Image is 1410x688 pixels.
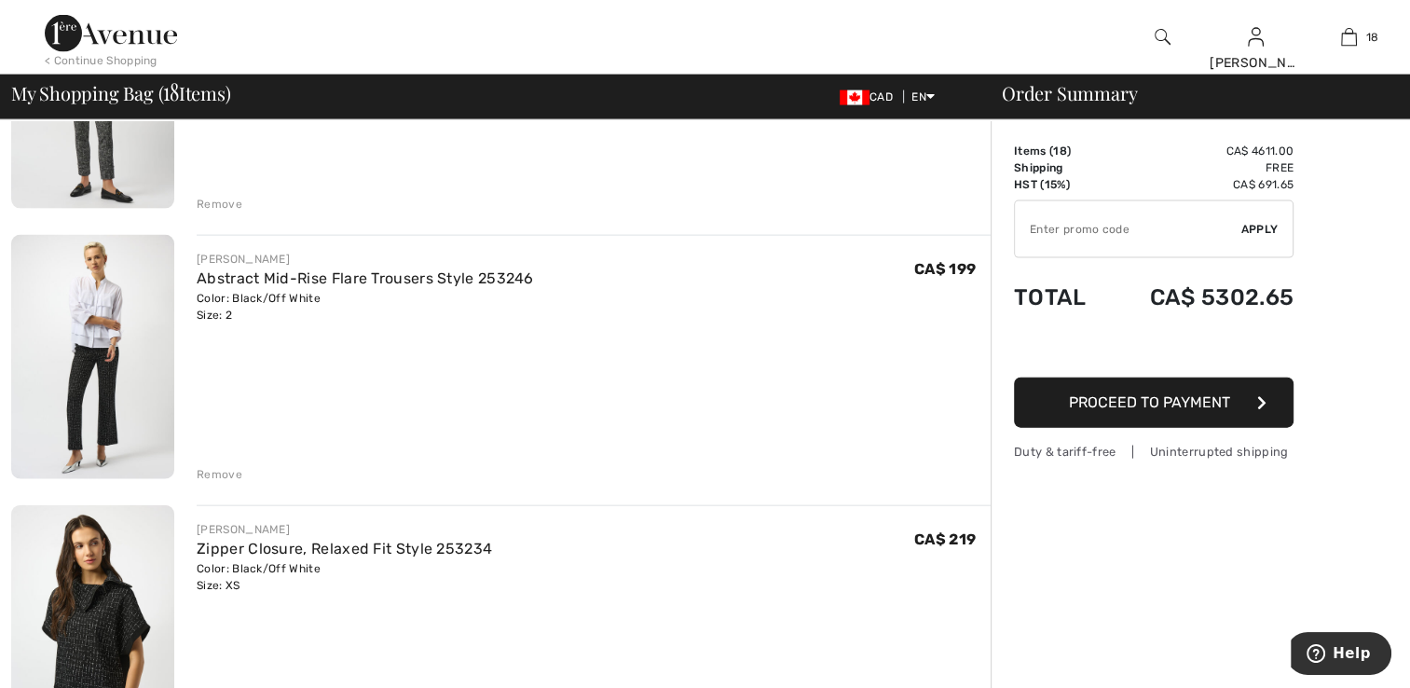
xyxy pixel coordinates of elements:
td: HST (15%) [1014,176,1107,193]
span: 18 [1366,29,1379,46]
td: Shipping [1014,159,1107,176]
img: Abstract Mid-Rise Flare Trousers Style 253246 [11,235,174,479]
div: [PERSON_NAME] [1210,53,1301,73]
span: 18 [1053,144,1067,158]
span: CAD [840,90,900,103]
div: [PERSON_NAME] [197,521,492,538]
button: Proceed to Payment [1014,378,1294,428]
iframe: PayPal-paypal [1014,329,1294,371]
span: CA$ 219 [914,530,976,548]
img: 1ère Avenue [45,15,177,52]
td: CA$ 4611.00 [1107,143,1294,159]
div: [PERSON_NAME] [197,251,534,268]
div: Color: Black/Off White Size: 2 [197,290,534,323]
a: Abstract Mid-Rise Flare Trousers Style 253246 [197,269,534,287]
div: < Continue Shopping [45,52,157,69]
span: 18 [163,79,179,103]
div: Remove [197,196,242,213]
td: Free [1107,159,1294,176]
span: My Shopping Bag ( Items) [11,84,231,103]
img: My Bag [1341,26,1357,48]
img: My Info [1248,26,1264,48]
div: Remove [197,466,242,483]
td: CA$ 691.65 [1107,176,1294,193]
a: 18 [1303,26,1394,48]
div: Duty & tariff-free | Uninterrupted shipping [1014,443,1294,461]
img: search the website [1155,26,1170,48]
td: Items ( ) [1014,143,1107,159]
span: Apply [1241,221,1279,238]
td: CA$ 5302.65 [1107,266,1294,329]
iframe: Opens a widget where you can find more information [1291,632,1391,679]
a: Sign In [1248,28,1264,46]
span: Proceed to Payment [1069,393,1230,411]
input: Promo code [1015,201,1241,257]
div: Order Summary [979,84,1399,103]
span: CA$ 199 [914,260,976,278]
div: Color: Black/Off White Size: XS [197,560,492,594]
img: Canadian Dollar [840,90,869,105]
span: EN [911,90,935,103]
td: Total [1014,266,1107,329]
a: Zipper Closure, Relaxed Fit Style 253234 [197,540,492,557]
